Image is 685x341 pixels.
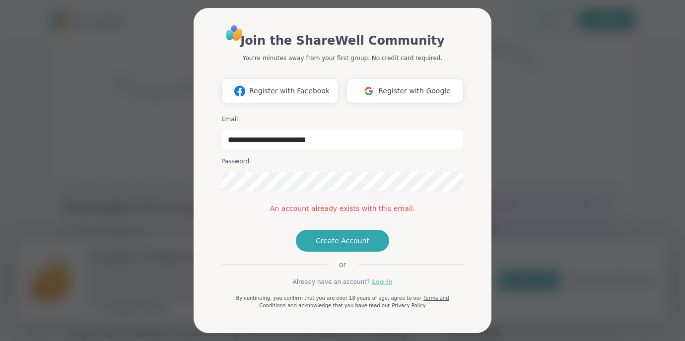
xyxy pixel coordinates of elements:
button: Create Account [296,230,389,252]
span: or [327,260,358,270]
p: You're minutes away from your first group. No credit card required. [243,54,442,63]
span: and acknowledge that you have read our [287,303,390,308]
span: Register with Facebook [249,86,330,96]
a: Log in [372,277,392,286]
span: Register with Google [378,86,451,96]
div: An account already exists with this email. [221,204,464,214]
button: Register with Google [346,78,464,103]
h3: Password [221,157,464,166]
span: Already have an account? [292,277,370,286]
a: Privacy Policy [392,303,425,308]
h1: Join the ShareWell Community [240,32,444,50]
h3: Email [221,115,464,124]
a: Terms and Conditions [259,295,449,308]
img: ShareWell Logomark [230,82,249,100]
img: ShareWell Logomark [359,82,378,100]
img: ShareWell Logo [223,22,246,44]
button: Register with Facebook [221,78,339,103]
span: Create Account [316,236,369,246]
span: By continuing, you confirm that you are over 18 years of age, agree to our [236,295,421,301]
